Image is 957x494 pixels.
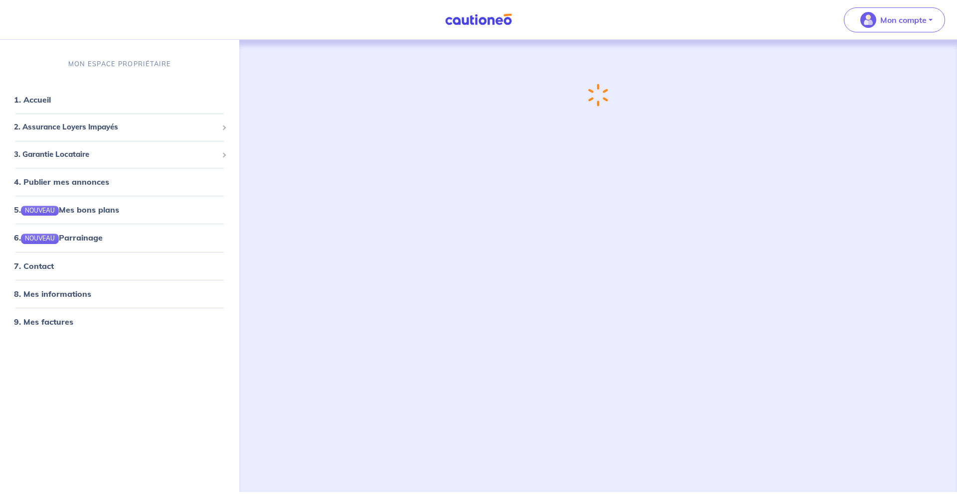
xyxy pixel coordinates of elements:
div: 3. Garantie Locataire [4,145,235,164]
span: 3. Garantie Locataire [14,149,218,160]
a: 5.NOUVEAUMes bons plans [14,205,119,215]
button: illu_account_valid_menu.svgMon compte [844,7,945,32]
a: 6.NOUVEAUParrainage [14,233,103,243]
p: Mon compte [880,14,927,26]
div: 7. Contact [4,256,235,276]
div: 4. Publier mes annonces [4,172,235,192]
div: 8. Mes informations [4,284,235,304]
p: MON ESPACE PROPRIÉTAIRE [68,59,171,69]
div: 9. Mes factures [4,312,235,332]
a: 9. Mes factures [14,317,73,327]
div: 1. Accueil [4,90,235,110]
a: 8. Mes informations [14,289,91,299]
a: 1. Accueil [14,95,51,105]
img: loading-spinner [588,84,608,107]
div: 6.NOUVEAUParrainage [4,228,235,248]
a: 4. Publier mes annonces [14,177,109,187]
div: 2. Assurance Loyers Impayés [4,118,235,137]
img: Cautioneo [441,13,516,26]
div: 5.NOUVEAUMes bons plans [4,200,235,220]
img: illu_account_valid_menu.svg [860,12,876,28]
span: 2. Assurance Loyers Impayés [14,122,218,133]
a: 7. Contact [14,261,54,271]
